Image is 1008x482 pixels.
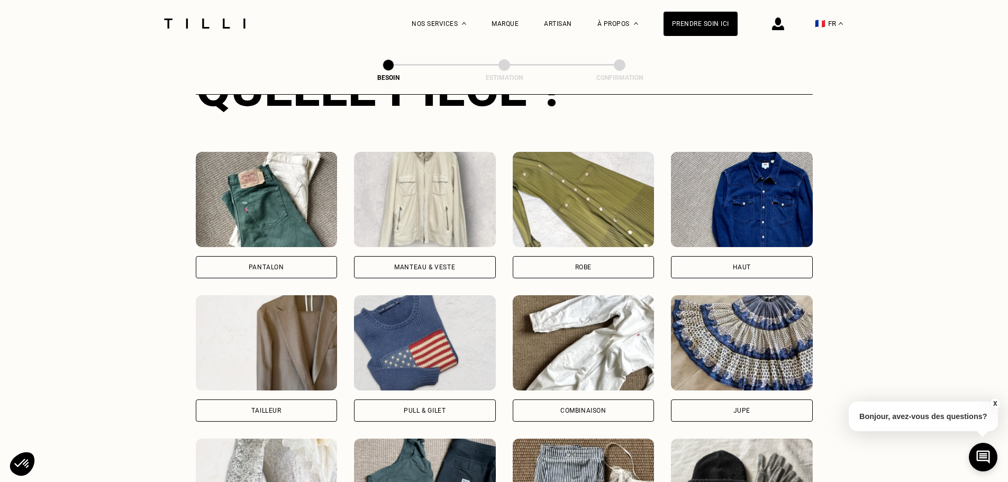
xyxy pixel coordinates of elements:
button: X [989,398,1000,410]
img: Tilli retouche votre Robe [513,152,655,247]
div: Pull & gilet [404,407,446,414]
img: icône connexion [772,17,784,30]
div: Confirmation [567,74,673,81]
span: 🇫🇷 [815,19,825,29]
img: Tilli retouche votre Combinaison [513,295,655,390]
img: Menu déroulant [462,22,466,25]
a: Prendre soin ici [664,12,738,36]
img: Tilli retouche votre Manteau & Veste [354,152,496,247]
img: Tilli retouche votre Pantalon [196,152,338,247]
a: Artisan [544,20,572,28]
a: Marque [492,20,519,28]
img: Tilli retouche votre Pull & gilet [354,295,496,390]
img: Menu déroulant à propos [634,22,638,25]
img: Tilli retouche votre Jupe [671,295,813,390]
div: Besoin [335,74,441,81]
div: Estimation [451,74,557,81]
img: Tilli retouche votre Tailleur [196,295,338,390]
img: menu déroulant [839,22,843,25]
div: Pantalon [249,264,284,270]
div: Haut [733,264,751,270]
div: Jupe [733,407,750,414]
div: Manteau & Veste [394,264,455,270]
div: Combinaison [560,407,606,414]
img: Logo du service de couturière Tilli [160,19,249,29]
p: Bonjour, avez-vous des questions? [849,402,998,431]
img: Tilli retouche votre Haut [671,152,813,247]
div: Robe [575,264,592,270]
div: Tailleur [251,407,281,414]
